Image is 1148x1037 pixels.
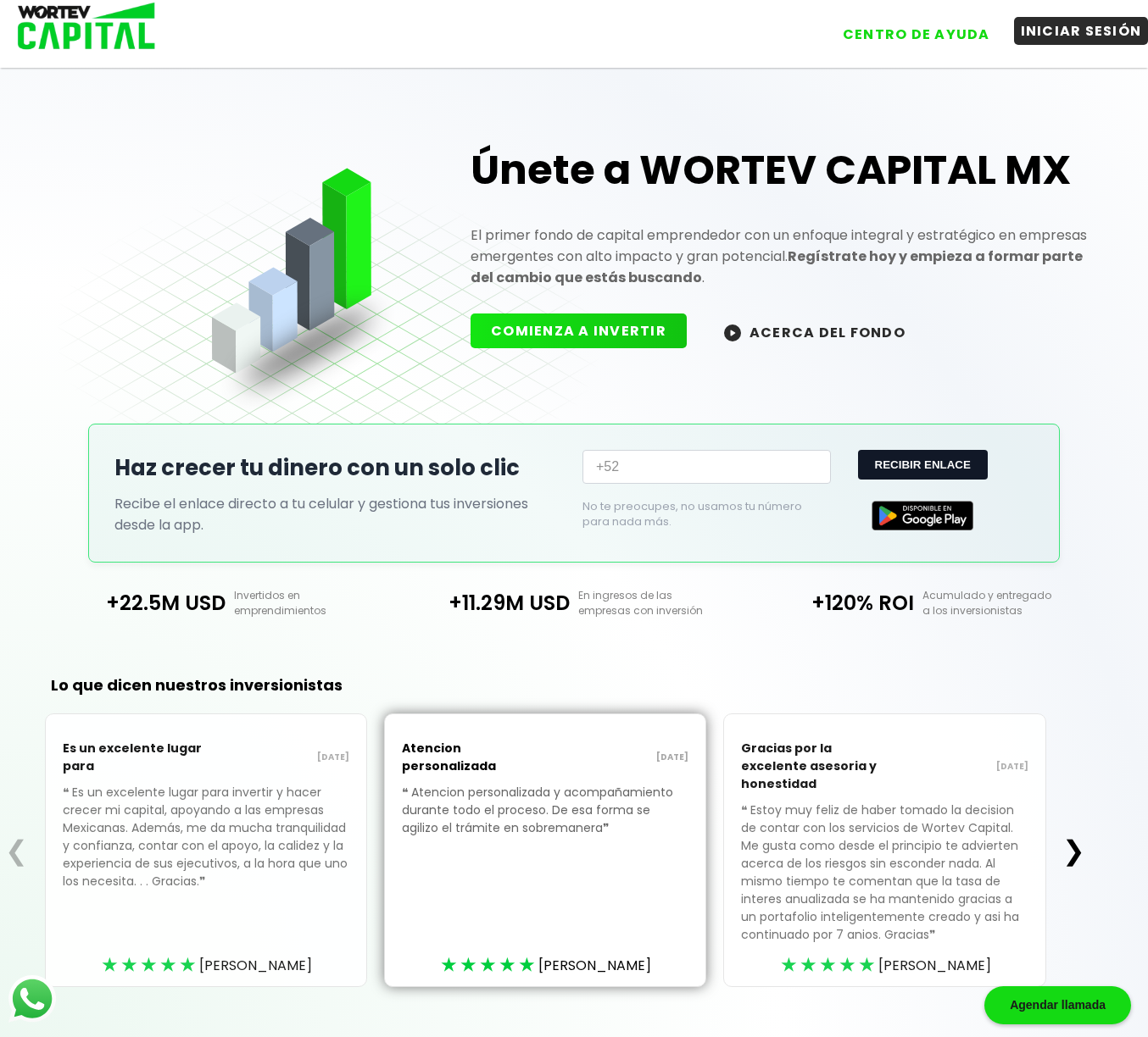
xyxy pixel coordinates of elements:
p: Es un excelente lugar para invertir y hacer crecer mi capital, apoyando a las empresas Mexicanas.... [63,784,349,916]
span: [PERSON_NAME] [538,955,651,976]
div: Agendar llamada [984,986,1131,1024]
div: ★★★★★ [441,952,538,978]
span: ❝ [741,801,750,818]
p: +11.29M USD [402,588,570,618]
p: Atencion personalizada [402,731,545,784]
p: Estoy muy feliz de haber tomado la decision de contar con los servicios de Wortev Capital. Me gus... [741,801,1028,969]
img: Google Play [872,501,973,530]
p: +120% ROI [746,588,914,618]
p: Atencion personalizada y acompañamiento durante todo el proceso. De esa forma se agilizo el trámi... [402,784,688,862]
span: ❞ [199,873,209,890]
span: ❝ [402,784,411,801]
p: En ingresos de las empresas con inversión [570,588,746,618]
p: Recibe el enlace directo a tu celular y gestiona tus inversiones desde la app. [114,493,566,535]
a: COMIENZA A INVERTIR [471,321,704,341]
p: Es un excelente lugar para [63,731,206,784]
a: CENTRO DE AYUDA [819,8,997,48]
span: ❞ [929,926,939,943]
button: COMIENZA A INVERTIR [471,313,687,348]
div: ★★★★★ [102,952,199,978]
strong: Regístrate hoy y empieza a formar parte del cambio que estás buscando [471,247,1083,287]
p: [DATE] [545,751,688,764]
p: Invertidos en emprendimientos [226,588,402,618]
p: [DATE] [884,760,1028,774]
p: Gracias por la excelente asesoria y honestidad [741,731,884,801]
span: [PERSON_NAME] [878,955,991,976]
span: [PERSON_NAME] [199,955,312,976]
h1: Únete a WORTEV CAPITAL MX [471,143,1090,197]
div: ★★★★★ [781,952,878,978]
h2: Haz crecer tu dinero con un solo clic [114,452,566,485]
p: Acumulado y entregado a los inversionistas [914,588,1090,618]
span: ❝ [63,784,72,801]
p: [DATE] [206,751,349,764]
span: ❞ [603,819,612,836]
button: CENTRO DE AYUDA [836,20,997,48]
button: ❯ [1057,834,1090,868]
button: RECIBIR ENLACE [858,450,988,480]
img: wortev-capital-acerca-del-fondo [724,324,741,341]
p: No te preocupes, no usamos tu número para nada más. [582,499,804,530]
img: logos_whatsapp-icon.242b2217.svg [8,975,56,1023]
p: +22.5M USD [58,588,226,618]
button: ACERCA DEL FONDO [704,313,926,350]
p: El primer fondo de capital emprendedor con un enfoque integral y estratégico en empresas emergent... [471,225,1090,288]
